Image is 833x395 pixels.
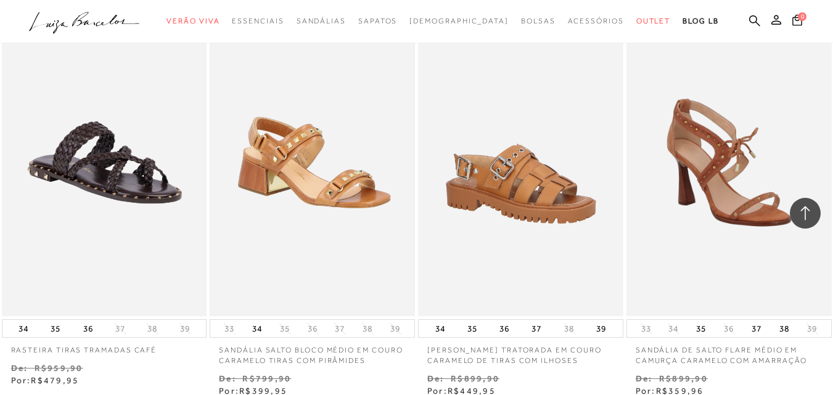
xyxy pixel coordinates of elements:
a: categoryNavScreenReaderText [232,10,284,33]
button: 39 [387,323,404,335]
small: R$959,90 [35,363,83,373]
button: 38 [359,323,376,335]
a: BLOG LB [683,10,718,33]
span: Sapatos [358,17,397,25]
button: 36 [304,323,321,335]
button: 35 [692,320,710,337]
span: Essenciais [232,17,284,25]
span: Acessórios [568,17,624,25]
button: 34 [15,320,32,337]
img: RASTEIRA TIRAS TRAMADAS CAFÉ [3,10,206,314]
span: Por: [11,375,80,385]
button: 37 [331,323,348,335]
a: categoryNavScreenReaderText [568,10,624,33]
a: SANDÁLIA DE SALTO FLARE MÉDIO EM CAMURÇA CARAMELO COM AMARRAÇÃO [626,338,832,366]
button: 39 [176,323,194,335]
button: 33 [638,323,655,335]
small: De: [636,373,653,383]
img: SANDÁLIA DE SALTO FLARE MÉDIO EM CAMURÇA CARAMELO COM AMARRAÇÃO [628,10,831,314]
span: [DEMOGRAPHIC_DATA] [409,17,509,25]
button: 37 [748,320,765,337]
span: BLOG LB [683,17,718,25]
button: 34 [248,320,266,337]
small: De: [219,373,236,383]
small: R$899,90 [659,373,708,383]
a: categoryNavScreenReaderText [636,10,671,33]
a: categoryNavScreenReaderText [358,10,397,33]
button: 34 [665,323,682,335]
a: [PERSON_NAME] TRATORADA EM COURO CARAMELO DE TIRAS COM ILHOSES [418,338,623,366]
img: SANDÁLIA SALTO BLOCO MÉDIO EM COURO CARAMELO TIRAS COM PIRÂMIDES [211,10,414,314]
img: SANDÁLIA PAPETE TRATORADA EM COURO CARAMELO DE TIRAS COM ILHOSES [419,10,622,314]
button: 36 [720,323,737,335]
button: 35 [276,323,293,335]
button: 37 [112,323,129,335]
small: De: [427,373,445,383]
button: 38 [560,323,578,335]
button: 35 [47,320,64,337]
a: categoryNavScreenReaderText [521,10,556,33]
span: 0 [798,12,806,21]
button: 39 [803,323,821,335]
span: R$479,95 [31,375,79,385]
span: Sandálias [297,17,346,25]
button: 35 [464,320,481,337]
span: Bolsas [521,17,556,25]
span: Outlet [636,17,671,25]
button: 38 [776,320,793,337]
a: RASTEIRA TIRAS TRAMADAS CAFÉ [2,338,207,356]
span: Verão Viva [166,17,220,25]
small: R$899,90 [451,373,499,383]
button: 34 [432,320,449,337]
button: 36 [80,320,97,337]
small: De: [11,363,28,373]
a: categoryNavScreenReaderText [166,10,220,33]
a: categoryNavScreenReaderText [297,10,346,33]
button: 39 [593,320,610,337]
button: 37 [528,320,545,337]
button: 33 [221,323,238,335]
button: 36 [496,320,513,337]
button: 38 [144,323,161,335]
a: SANDÁLIA SALTO BLOCO MÉDIO EM COURO CARAMELO TIRAS COM PIRÂMIDES [210,338,415,366]
a: noSubCategoriesText [409,10,509,33]
button: 0 [789,14,806,30]
small: R$799,90 [242,373,291,383]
